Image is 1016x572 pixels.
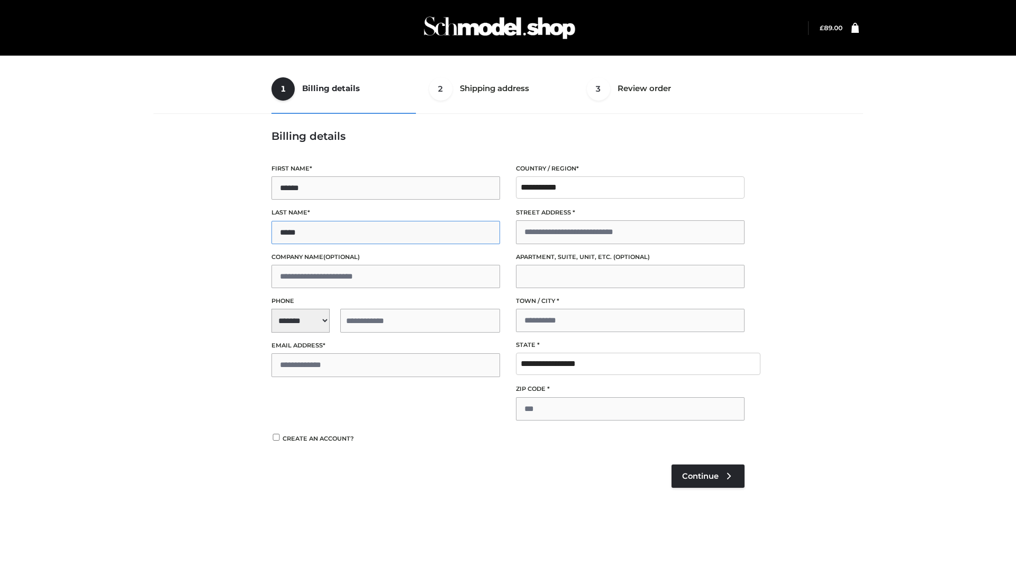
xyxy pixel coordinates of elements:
span: Create an account? [283,435,354,442]
img: Schmodel Admin 964 [420,7,579,49]
label: ZIP Code [516,384,745,394]
a: Continue [672,464,745,488]
span: (optional) [613,253,650,261]
label: Apartment, suite, unit, etc. [516,252,745,262]
a: £89.00 [820,24,842,32]
label: Last name [271,208,500,218]
label: Street address [516,208,745,218]
h3: Billing details [271,130,745,142]
span: £ [820,24,824,32]
span: (optional) [323,253,360,261]
label: State [516,340,745,350]
label: Town / City [516,296,745,306]
label: Company name [271,252,500,262]
label: Phone [271,296,500,306]
label: Email address [271,341,500,351]
input: Create an account? [271,434,281,441]
label: First name [271,164,500,174]
bdi: 89.00 [820,24,842,32]
label: Country / Region [516,164,745,174]
span: Continue [682,471,719,481]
